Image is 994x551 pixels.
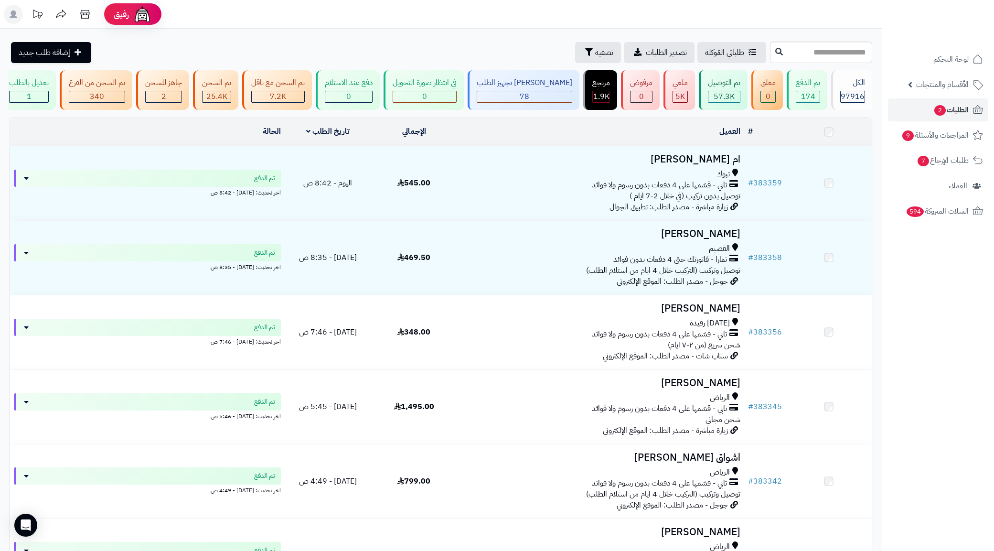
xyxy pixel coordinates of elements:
[749,70,785,110] a: معلق 0
[933,53,969,66] span: لوحة التحكم
[397,177,430,189] span: 545.00
[619,70,662,110] a: مرفوض 0
[14,187,281,197] div: اخر تحديث: [DATE] - 8:42 ص
[461,378,740,389] h3: [PERSON_NAME]
[785,70,829,110] a: تم الدفع 174
[748,252,782,263] a: #383358
[251,77,305,88] div: تم الشحن مع ناقل
[748,252,753,263] span: #
[325,91,372,102] div: 0
[586,488,740,500] span: توصيل وتركيب (التركيب خلال 4 ايام من استلام الطلب)
[888,124,988,147] a: المراجعات والأسئلة9
[748,326,782,338] a: #383356
[592,478,727,489] span: تابي - قسّمها على 4 دفعات بدون رسوم ولا فوائد
[609,201,728,213] span: زيارة مباشرة - مصدر الطلب: تطبيق الجوال
[397,326,430,338] span: 348.00
[202,77,231,88] div: تم الشحن
[761,91,775,102] div: 0
[748,177,782,189] a: #383359
[254,248,275,258] span: تم الدفع
[708,91,740,102] div: 57309
[697,42,766,63] a: طلباتي المُوكلة
[145,77,182,88] div: جاهز للشحن
[907,206,924,217] span: 594
[613,254,727,265] span: تمارا - فاتورتك حتى 4 دفعات بدون فوائد
[906,205,969,218] span: السلات المتروكة
[263,126,281,137] a: الحالة
[346,91,351,102] span: 0
[303,177,352,189] span: اليوم - 8:42 ص
[949,179,967,193] span: العملاء
[592,403,727,414] span: تابي - قسّمها على 4 دفعات بدون رسوم ولا فوائد
[888,98,988,121] a: الطلبات2
[252,91,304,102] div: 7222
[146,91,182,102] div: 2
[14,485,281,495] div: اخر تحديث: [DATE] - 4:49 ص
[595,47,613,58] span: تصفية
[14,411,281,421] div: اخر تحديث: [DATE] - 5:46 ص
[719,126,740,137] a: العميل
[675,91,685,102] span: 5K
[916,78,969,91] span: الأقسام والمنتجات
[240,70,314,110] a: تم الشحن مع ناقل 7.2K
[840,77,865,88] div: الكل
[14,336,281,346] div: اخر تحديث: [DATE] - 7:46 ص
[90,91,104,102] span: 340
[603,350,728,362] span: سناب شات - مصدر الطلب: الموقع الإلكتروني
[19,47,70,58] span: إضافة طلب جديد
[299,475,357,487] span: [DATE] - 4:49 ص
[382,70,466,110] a: في انتظار صورة التحويل 0
[829,70,874,110] a: الكل97916
[710,392,730,403] span: الرياض
[766,91,770,102] span: 0
[397,475,430,487] span: 799.00
[748,401,753,412] span: #
[929,26,985,46] img: logo-2.png
[254,471,275,481] span: تم الدفع
[748,475,753,487] span: #
[191,70,240,110] a: تم الشحن 25.4K
[917,154,969,167] span: طلبات الإرجاع
[760,77,776,88] div: معلق
[748,177,753,189] span: #
[705,47,744,58] span: طلباتي المُوكلة
[748,401,782,412] a: #383345
[581,70,619,110] a: مرتجع 1.9K
[592,77,610,88] div: مرتجع
[461,154,740,165] h3: ام [PERSON_NAME]
[9,77,49,88] div: تعديل بالطلب
[27,91,32,102] span: 1
[306,126,350,137] a: تاريخ الطلب
[10,91,48,102] div: 1
[673,91,687,102] div: 5021
[397,252,430,263] span: 469.50
[466,70,581,110] a: [PERSON_NAME] تجهيز الطلب 78
[586,265,740,276] span: توصيل وتركيب (التركيب خلال 4 ايام من استلام الطلب)
[134,70,191,110] a: جاهز للشحن 2
[888,149,988,172] a: طلبات الإرجاع7
[254,323,275,332] span: تم الدفع
[477,91,572,102] div: 78
[888,174,988,197] a: العملاء
[203,91,231,102] div: 25448
[748,475,782,487] a: #383342
[748,326,753,338] span: #
[325,77,373,88] div: دفع عند الاستلام
[901,129,969,142] span: المراجعات والأسئلة
[592,329,727,340] span: تابي - قسّمها على 4 دفعات بدون رسوم ولا فوائد
[575,42,621,63] button: تصفية
[69,77,125,88] div: تم الشحن من الفرع
[631,91,652,102] div: 0
[254,397,275,407] span: تم الدفع
[603,425,728,436] span: زيارة مباشرة - مصدر الطلب: الموقع الإلكتروني
[796,91,820,102] div: 174
[624,42,695,63] a: تصدير الطلبات
[593,91,609,102] div: 1863
[520,91,529,102] span: 78
[477,77,572,88] div: [PERSON_NAME] تجهيز الطلب
[206,91,227,102] span: 25.4K
[918,156,929,166] span: 7
[902,130,914,141] span: 9
[630,77,652,88] div: مرفوض
[402,126,426,137] a: الإجمالي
